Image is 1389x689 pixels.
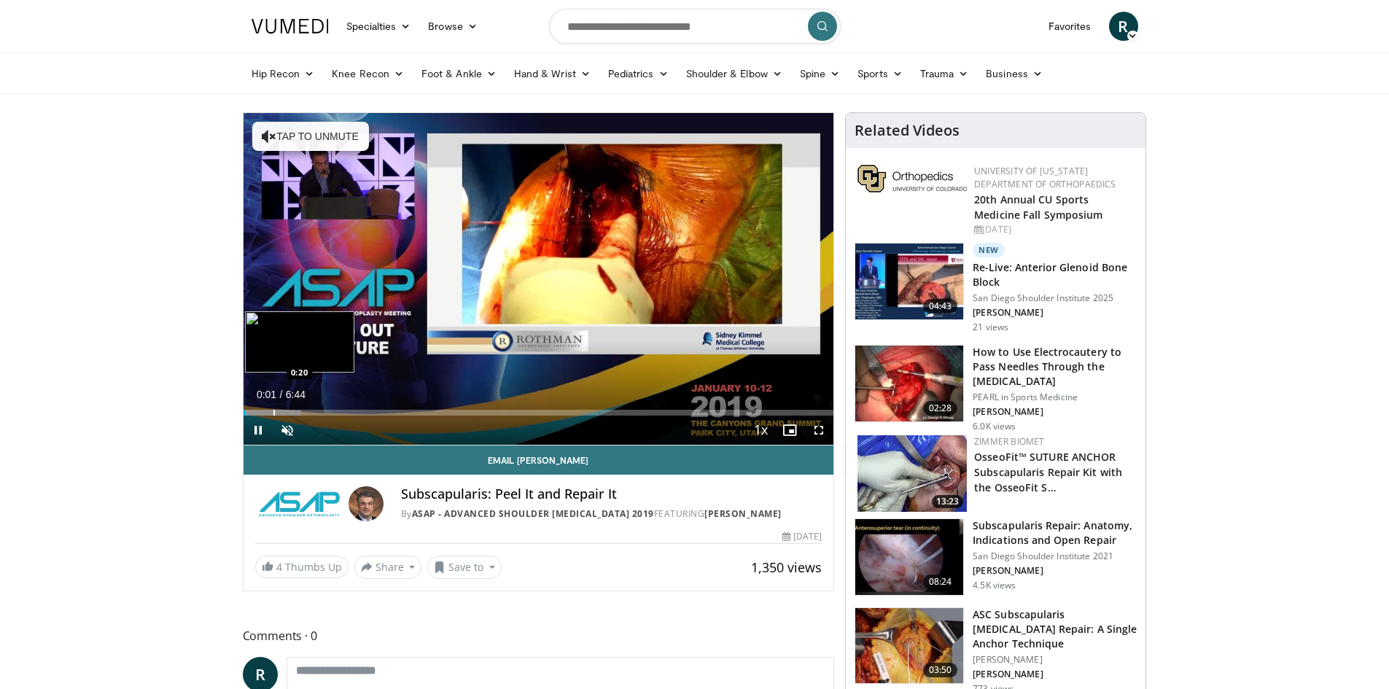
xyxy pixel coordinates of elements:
[973,565,1137,577] p: [PERSON_NAME]
[973,243,1005,257] p: New
[276,560,282,574] span: 4
[855,244,963,319] img: 32a1af24-06a4-4440-a921-598d564ecb67.150x105_q85_crop-smart_upscale.jpg
[857,435,967,512] img: 40c8acad-cf15-4485-a741-123ec1ccb0c0.150x105_q85_crop-smart_upscale.jpg
[243,626,835,645] span: Comments 0
[243,59,324,88] a: Hip Recon
[855,243,1137,333] a: 04:43 New Re-Live: Anterior Glenoid Bone Block San Diego Shoulder Institute 2025 [PERSON_NAME] 21...
[973,580,1016,591] p: 4.5K views
[923,299,958,314] span: 04:43
[857,435,967,512] a: 13:23
[704,507,782,520] a: [PERSON_NAME]
[977,59,1051,88] a: Business
[280,389,283,400] span: /
[973,669,1137,680] p: [PERSON_NAME]
[751,558,822,576] span: 1,350 views
[401,507,822,521] div: By FEATURING
[413,59,505,88] a: Foot & Ankle
[973,345,1137,389] h3: How to Use Electrocautery to Pass Needles Through the [MEDICAL_DATA]
[804,416,833,445] button: Fullscreen
[349,486,384,521] img: Avatar
[257,389,276,400] span: 0:01
[255,486,343,521] img: ASAP - Advanced Shoulder ArthroPlasty 2019
[746,416,775,445] button: Playback Rate
[549,9,841,44] input: Search topics, interventions
[855,519,963,595] img: 0440b90a-1f8d-4c1e-a460-8e8f577b6bb1.150x105_q85_crop-smart_upscale.jpg
[252,19,329,34] img: VuMedi Logo
[849,59,911,88] a: Sports
[855,518,1137,596] a: 08:24 Subscapularis Repair: Anatomy, Indications and Open Repair San Diego Shoulder Institute 202...
[1109,12,1138,41] a: R
[973,260,1137,289] h3: Re-Live: Anterior Glenoid Bone Block
[252,122,369,151] button: Tap to unmute
[323,59,413,88] a: Knee Recon
[599,59,677,88] a: Pediatrics
[286,389,306,400] span: 6:44
[855,608,963,684] img: 8e555b7b-1ef4-413b-963b-296a14e51e9b.150x105_q85_crop-smart_upscale.jpg
[1040,12,1100,41] a: Favorites
[782,530,822,543] div: [DATE]
[973,406,1137,418] p: [PERSON_NAME]
[857,165,967,192] img: 355603a8-37da-49b6-856f-e00d7e9307d3.png.150x105_q85_autocrop_double_scale_upscale_version-0.2.png
[911,59,978,88] a: Trauma
[412,507,654,520] a: ASAP - Advanced Shoulder [MEDICAL_DATA] 2019
[244,416,273,445] button: Pause
[932,495,963,508] span: 13:23
[419,12,486,41] a: Browse
[855,345,1137,432] a: 02:28 How to Use Electrocautery to Pass Needles Through the [MEDICAL_DATA] PEARL in Sports Medici...
[973,292,1137,304] p: San Diego Shoulder Institute 2025
[855,346,963,421] img: d241fce0-a3d5-483f-9c65-ac32236307ab.150x105_q85_crop-smart_upscale.jpg
[974,223,1134,236] div: [DATE]
[973,322,1008,333] p: 21 views
[923,575,958,589] span: 08:24
[974,192,1102,222] a: 20th Annual CU Sports Medicine Fall Symposium
[855,122,960,139] h4: Related Videos
[973,518,1137,548] h3: Subscapularis Repair: Anatomy, Indications and Open Repair
[338,12,420,41] a: Specialties
[974,435,1044,448] a: Zimmer Biomet
[245,311,354,373] img: image.jpeg
[973,607,1137,651] h3: ASC Subscapularis [MEDICAL_DATA] Repair: A Single Anchor Technique
[244,410,834,416] div: Progress Bar
[401,486,822,502] h4: Subscapularis: Peel It and Repair It
[427,556,502,579] button: Save to
[244,445,834,475] a: Email [PERSON_NAME]
[973,421,1016,432] p: 6.0K views
[973,550,1137,562] p: San Diego Shoulder Institute 2021
[973,392,1137,403] p: PEARL in Sports Medicine
[244,113,834,445] video-js: Video Player
[973,307,1137,319] p: [PERSON_NAME]
[974,450,1122,494] a: OsseoFit™ SUTURE ANCHOR Subscapularis Repair Kit with the OsseoFit S…
[354,556,422,579] button: Share
[505,59,599,88] a: Hand & Wrist
[973,654,1137,666] p: [PERSON_NAME]
[255,556,349,578] a: 4 Thumbs Up
[923,663,958,677] span: 03:50
[923,401,958,416] span: 02:28
[791,59,849,88] a: Spine
[775,416,804,445] button: Enable picture-in-picture mode
[974,165,1116,190] a: University of [US_STATE] Department of Orthopaedics
[273,416,302,445] button: Unmute
[677,59,791,88] a: Shoulder & Elbow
